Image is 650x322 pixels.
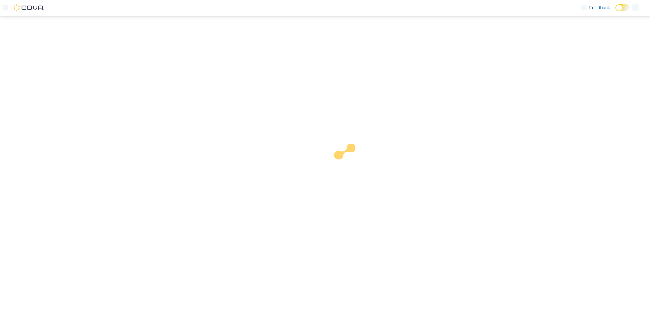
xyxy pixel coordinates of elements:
span: Feedback [589,4,610,11]
a: Feedback [579,1,613,15]
img: Cova [14,4,44,11]
input: Dark Mode [615,4,630,11]
img: cova-loader [325,139,376,189]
